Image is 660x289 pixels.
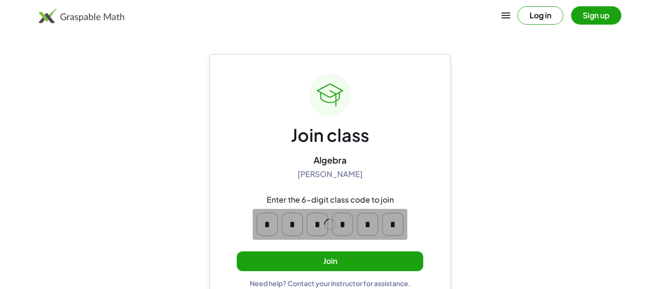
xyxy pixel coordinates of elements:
button: Log in [517,6,563,25]
div: Need help? Contact your instructor for assistance. [250,279,411,288]
div: Enter the 6-digit class code to join [267,195,394,205]
button: Sign up [571,6,621,25]
button: Join [237,251,423,271]
div: Algebra [314,154,346,165]
div: Join class [291,124,369,147]
div: [PERSON_NAME] [298,169,363,179]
